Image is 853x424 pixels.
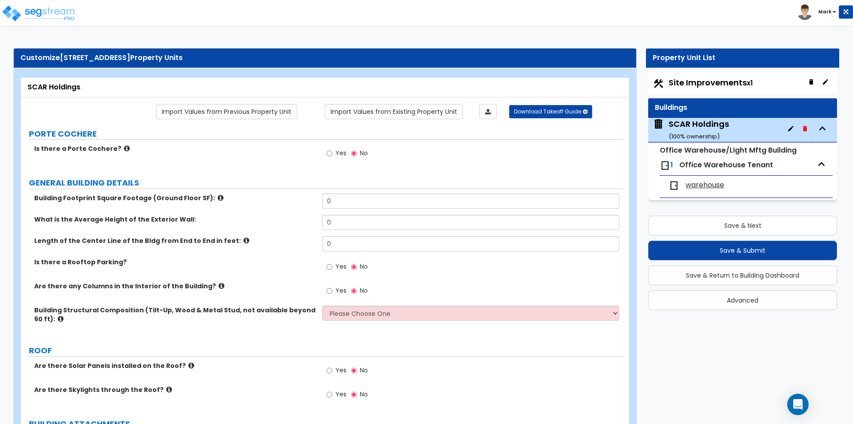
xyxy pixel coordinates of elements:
label: Are there Skylights through the Roof? [34,385,315,394]
label: Is there a Rooftop Parking? [34,258,315,267]
i: click for more info! [166,386,172,393]
label: Building Footprint Square Footage (Ground Floor SF): [34,194,315,202]
span: warehouse [686,180,724,190]
span: Yes [335,262,347,271]
span: Yes [335,366,347,375]
i: click for more info! [58,315,64,322]
a: Import the dynamic attributes value through Excel sheet [479,104,497,119]
b: Mark [818,8,832,15]
button: Download Takeoff Guide [509,105,592,118]
button: Save & Return to Building Dashboard [648,266,837,285]
label: Building Structural Composition (Tilt-Up, Wood & Metal Stud, not available beyond 60 ft): [34,306,315,323]
span: No [360,149,368,157]
input: Yes [327,286,332,296]
span: No [360,262,368,271]
input: No [351,390,357,400]
div: Buildings [655,103,830,113]
label: ROOF [29,345,624,356]
input: Yes [327,390,332,400]
span: Download Takeoff Guide [514,108,581,115]
span: SCAR Holdings [653,118,729,141]
div: Open Intercom Messenger [787,394,809,415]
label: GENERAL BUILDING DETAILS [29,177,624,189]
input: No [351,149,357,158]
img: building.svg [653,118,664,130]
label: Length of the Center Line of the Bldg from End to End in feet: [34,236,315,245]
i: click for more info! [124,145,130,152]
i: click for more info! [219,283,224,289]
i: click for more info! [218,194,223,201]
span: 1 [670,160,673,170]
input: No [351,262,357,272]
span: No [360,366,368,375]
a: Import the dynamic attribute values from previous properties. [156,104,297,119]
div: Property Unit List [653,53,833,63]
span: Yes [335,286,347,295]
button: Advanced [648,291,837,310]
input: Yes [327,366,332,376]
small: ( 100 % ownership) [669,132,720,141]
label: Are there any Columns in the Interior of the Building? [34,282,315,291]
span: Yes [335,390,347,399]
button: Save & Next [648,216,837,235]
img: door.png [660,160,670,171]
a: Import the dynamic attribute values from existing properties. [325,104,463,119]
div: Customize Property Units [20,53,630,63]
label: Is there a Porte Cochere? [34,144,315,153]
label: PORTE COCHERE [29,128,624,140]
i: click for more info! [243,237,249,244]
button: Save & Submit [648,241,837,260]
input: No [351,286,357,296]
div: SCAR Holdings [28,82,622,93]
input: Yes [327,149,332,158]
input: Yes [327,262,332,272]
span: No [360,390,368,399]
input: No [351,366,357,376]
img: door.png [669,180,679,191]
span: [STREET_ADDRESS] [60,52,130,63]
span: Yes [335,149,347,157]
img: Construction.png [653,78,664,89]
span: Site Improvements [669,77,753,88]
span: Office Warehouse Tenant [679,160,773,170]
img: logo_pro_r.png [1,4,77,22]
span: No [360,286,368,295]
i: click for more info! [188,362,194,369]
div: SCAR Holdings [669,118,729,141]
small: Office Warehouse/Light Mftg Building [660,145,797,155]
label: What is the Average Height of the Exterior Wall: [34,215,315,224]
small: x1 [747,78,753,88]
label: Are there Solar Panels installed on the Roof? [34,361,315,370]
img: avatar.png [797,4,813,20]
